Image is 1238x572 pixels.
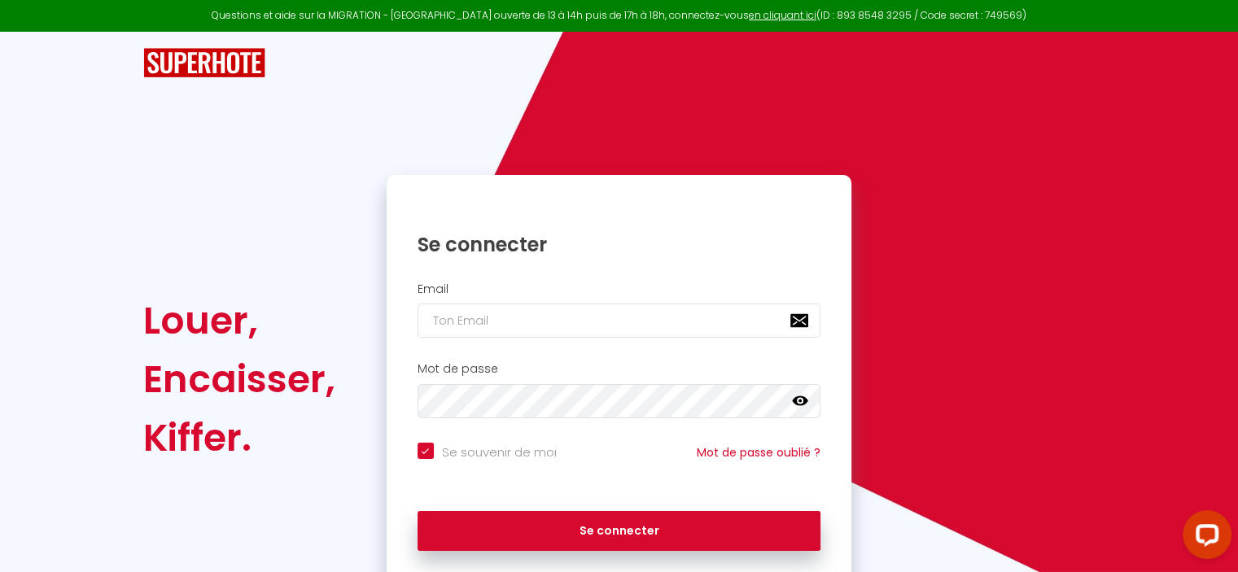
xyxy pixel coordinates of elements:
[697,444,820,461] a: Mot de passe oublié ?
[418,232,821,257] h1: Se connecter
[418,303,821,338] input: Ton Email
[143,350,335,408] div: Encaisser,
[143,48,265,78] img: SuperHote logo
[143,291,335,350] div: Louer,
[1170,504,1238,572] iframe: LiveChat chat widget
[418,511,821,552] button: Se connecter
[418,362,821,376] h2: Mot de passe
[143,408,335,467] div: Kiffer.
[418,282,821,296] h2: Email
[749,8,816,22] a: en cliquant ici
